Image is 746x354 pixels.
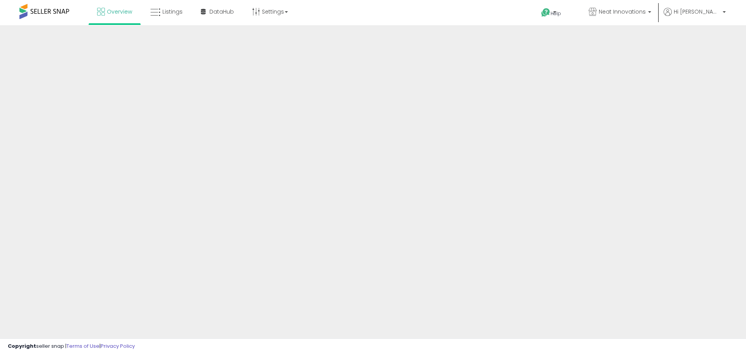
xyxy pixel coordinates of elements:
[107,8,132,16] span: Overview
[599,8,646,16] span: Neat Innovations
[551,10,561,17] span: Help
[541,8,551,17] i: Get Help
[8,343,135,350] div: seller snap | |
[535,2,576,25] a: Help
[66,342,99,350] a: Terms of Use
[674,8,720,16] span: Hi [PERSON_NAME]
[209,8,234,16] span: DataHub
[162,8,183,16] span: Listings
[664,8,726,25] a: Hi [PERSON_NAME]
[101,342,135,350] a: Privacy Policy
[8,342,36,350] strong: Copyright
